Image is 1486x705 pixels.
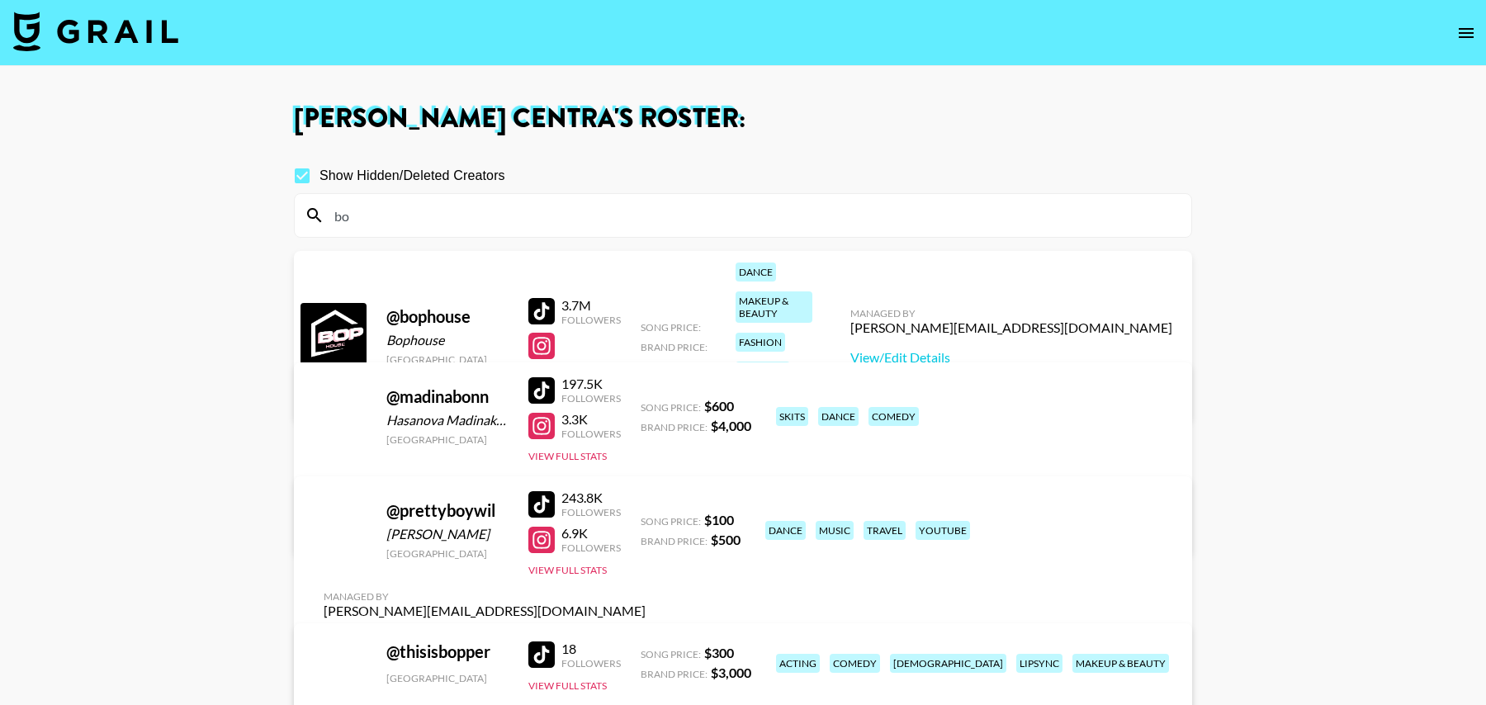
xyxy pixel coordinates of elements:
div: Followers [561,657,621,670]
div: dance [818,407,859,426]
div: [GEOGRAPHIC_DATA] [386,353,509,366]
strong: $ 4,000 [711,418,751,433]
div: lifestyle [736,362,790,381]
div: Managed By [324,590,646,603]
div: [DEMOGRAPHIC_DATA] [890,654,1006,673]
div: skits [776,407,808,426]
div: @ prettyboywil [386,500,509,521]
span: Brand Price: [641,668,708,680]
span: Brand Price: [641,421,708,433]
span: Brand Price: [641,535,708,547]
strong: $ 3,000 [711,665,751,680]
div: comedy [868,407,919,426]
div: 3.7M [561,297,621,314]
a: View/Edit Details [850,349,1172,366]
button: open drawer [1450,17,1483,50]
strong: $ 600 [704,398,734,414]
img: Grail Talent [13,12,178,51]
div: @ madinabonn [386,386,509,407]
div: [GEOGRAPHIC_DATA] [386,672,509,684]
div: lipsync [1016,654,1062,673]
div: Followers [561,392,621,405]
div: dance [765,521,806,540]
div: fashion [736,333,785,352]
strong: $ 500 [711,532,741,547]
div: music [816,521,854,540]
span: Song Price: [641,648,701,660]
span: Song Price: [641,515,701,528]
span: Song Price: [641,321,701,334]
h1: [PERSON_NAME] Centra 's Roster: [294,106,1192,132]
div: [PERSON_NAME][EMAIL_ADDRESS][DOMAIN_NAME] [850,319,1172,336]
div: dance [736,263,776,282]
div: @ bophouse [386,306,509,327]
div: @ thisisbopper [386,641,509,662]
div: Followers [561,542,621,554]
button: View Full Stats [528,564,607,576]
div: [PERSON_NAME] [386,526,509,542]
div: 3.3K [561,411,621,428]
div: comedy [830,654,880,673]
div: acting [776,654,820,673]
div: Followers [561,428,621,440]
div: makeup & beauty [1072,654,1169,673]
button: View Full Stats [528,450,607,462]
div: travel [864,521,906,540]
div: Followers [561,314,621,326]
div: 6.9K [561,525,621,542]
div: [GEOGRAPHIC_DATA] [386,547,509,560]
div: 18 [561,641,621,657]
div: Managed By [850,307,1172,319]
div: makeup & beauty [736,291,812,323]
strong: $ 100 [704,512,734,528]
button: View Full Stats [528,679,607,692]
div: Bophouse [386,332,509,348]
div: [PERSON_NAME][EMAIL_ADDRESS][DOMAIN_NAME] [324,603,646,619]
div: 243.8K [561,490,621,506]
span: Show Hidden/Deleted Creators [319,166,505,186]
div: Hasanova Madinakhon [386,412,509,428]
div: youtube [916,521,970,540]
div: Followers [561,506,621,518]
span: Brand Price: [641,341,708,353]
div: [GEOGRAPHIC_DATA] [386,433,509,446]
span: Song Price: [641,401,701,414]
input: Search by User Name [324,202,1181,229]
strong: $ 300 [704,645,734,660]
div: 197.5K [561,376,621,392]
